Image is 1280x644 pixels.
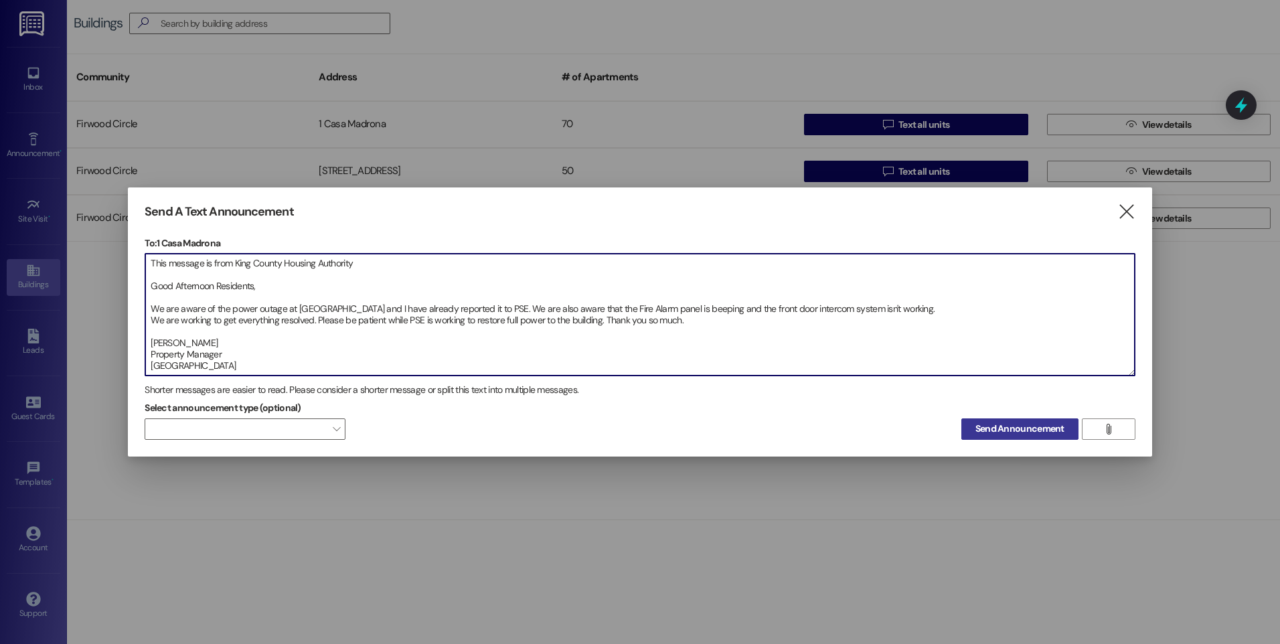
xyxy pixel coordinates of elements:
button: Send Announcement [961,418,1078,440]
textarea: This message is from King County Housing Authority Good Afternoon Residents, We are aware of the ... [145,254,1135,376]
div: This message is from King County Housing Authority Good Afternoon Residents, We are aware of the ... [145,253,1135,376]
h3: Send A Text Announcement [145,204,293,220]
i:  [1117,205,1135,219]
i:  [1103,424,1113,434]
label: Select announcement type (optional) [145,398,301,418]
div: Shorter messages are easier to read. Please consider a shorter message or split this text into mu... [145,383,1135,397]
p: To: 1 Casa Madrona [145,236,1135,250]
span: Send Announcement [975,422,1064,436]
